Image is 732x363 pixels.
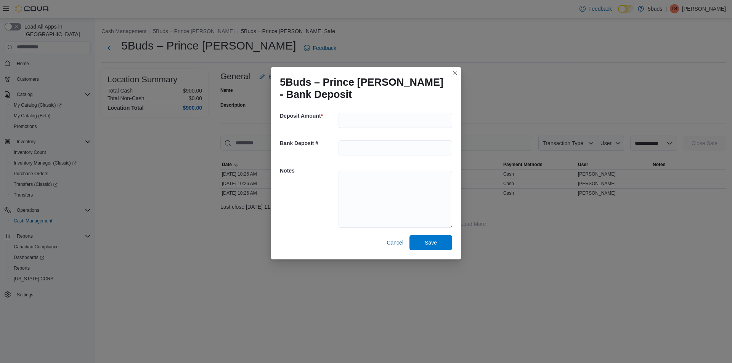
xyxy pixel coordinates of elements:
span: Save [425,239,437,246]
h1: 5Buds – Prince [PERSON_NAME] - Bank Deposit [280,76,446,101]
h5: Deposit Amount [280,108,337,123]
button: Cancel [384,235,406,250]
button: Closes this modal window [451,69,460,78]
h5: Bank Deposit # [280,136,337,151]
h5: Notes [280,163,337,178]
span: Cancel [387,239,403,246]
button: Save [409,235,452,250]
